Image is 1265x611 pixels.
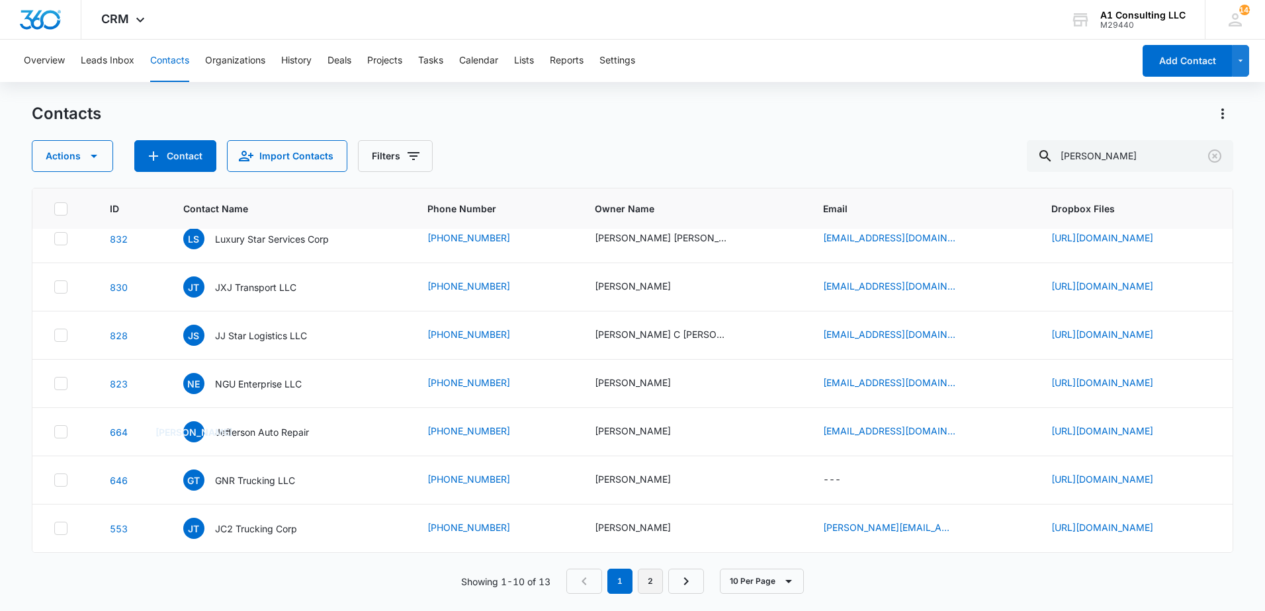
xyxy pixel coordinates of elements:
div: Dropbox Files - https://www.dropbox.com/sh/mpbtsxbbdg6hnvd/AACuH6aZfzQSHk4n9sGPMPL_a?dl=0 - Selec... [1051,472,1177,488]
button: Projects [367,40,402,82]
div: Owner Name - Juan Carlos Cruz - Select to Edit Field [595,520,695,536]
a: [PHONE_NUMBER] [427,327,510,341]
a: [PHONE_NUMBER] [427,424,510,438]
span: CRM [101,12,129,26]
span: JT [183,276,204,298]
button: 10 Per Page [720,569,804,594]
button: Import Contacts [227,140,347,172]
div: Owner Name - Juan C Helena Amparo - Select to Edit Field [595,327,751,343]
div: Contact Name - GNR Trucking LLC - Select to Edit Field [183,469,319,491]
span: ID [110,202,132,216]
p: GNR Trucking LLC [215,473,295,487]
a: [URL][DOMAIN_NAME] [1051,280,1153,292]
div: [PERSON_NAME] [595,279,671,293]
a: [URL][DOMAIN_NAME] [1051,232,1153,243]
h1: Contacts [32,104,101,124]
div: Contact Name - JC2 Trucking Corp - Select to Edit Field [183,518,321,539]
button: Calendar [459,40,498,82]
button: Reports [550,40,584,82]
div: Phone Number - 9175474567 - Select to Edit Field [427,327,534,343]
div: Email - juank_020677@hotmail.com - Select to Edit Field [823,327,979,343]
a: Navigate to contact details page for NGU Enterprise LLC [110,378,128,389]
div: Email - nguenterprisecorp@gmail.com - Select to Edit Field [823,376,979,391]
button: History [281,40,312,82]
a: Navigate to contact details page for Jefferson Auto Repair [110,427,128,438]
p: NGU Enterprise LLC [215,377,302,391]
span: Owner Name [595,202,791,216]
div: Contact Name - Jefferson Auto Repair - Select to Edit Field [183,421,333,442]
em: 1 [607,569,632,594]
p: Showing 1-10 of 13 [461,575,550,589]
div: account id [1100,20,1186,30]
a: [PHONE_NUMBER] [427,472,510,486]
p: JC2 Trucking Corp [215,522,297,536]
div: Dropbox Files - https://www.dropbox.com/scl/fo/ahe0zj6pfbu7ry22waseo/AJmPr_ONzRbKGNsgjLhEeXk?rlke... [1051,376,1177,391]
div: Owner Name - Belkis Soto - Select to Edit Field [595,279,695,295]
div: Phone Number - 3475893191 - Select to Edit Field [427,231,534,247]
button: Deals [327,40,351,82]
div: Phone Number - 9738960094 - Select to Edit Field [427,472,534,488]
span: LS [183,228,204,249]
span: 143 [1239,5,1250,15]
div: --- [823,472,841,488]
div: Contact Name - JXJ Transport LLC - Select to Edit Field [183,276,320,298]
div: [PERSON_NAME] [595,424,671,438]
div: [PERSON_NAME] [PERSON_NAME] (owner) [595,231,727,245]
span: Dropbox Files [1051,202,1212,216]
a: [EMAIL_ADDRESS][DOMAIN_NAME] [823,279,955,293]
p: JJ Star Logistics LLC [215,329,307,343]
a: [PHONE_NUMBER] [427,231,510,245]
div: Owner Name - Juan Puello - Select to Edit Field [595,424,695,440]
a: [EMAIL_ADDRESS][DOMAIN_NAME] [823,376,955,389]
button: Actions [1212,103,1233,124]
a: [EMAIL_ADDRESS][DOMAIN_NAME] [823,424,955,438]
a: [PERSON_NAME][EMAIL_ADDRESS][DOMAIN_NAME] [823,520,955,534]
div: [PERSON_NAME] [595,520,671,534]
a: [URL][DOMAIN_NAME] [1051,522,1153,533]
input: Search Contacts [1027,140,1233,172]
p: Jefferson Auto Repair [215,425,309,439]
a: [URL][DOMAIN_NAME] [1051,425,1153,436]
div: account name [1100,10,1186,20]
a: [EMAIL_ADDRESS][DOMAIN_NAME] [823,231,955,245]
span: JT [183,518,204,539]
div: Dropbox Files - https://www.dropbox.com/scl/fo/7dz8y30sao44gc45vzkhu/AMTJjuCjwIsYzKvBGvfl878?rlke... [1051,327,1177,343]
div: Phone Number - 9175474567 - Select to Edit Field [427,279,534,295]
a: [URL][DOMAIN_NAME] [1051,377,1153,388]
a: [URL][DOMAIN_NAME] [1051,329,1153,340]
div: Email - jonathan4500@aim.com - Select to Edit Field [823,231,979,247]
div: Owner Name - Juan Galvis-Ripoll - Select to Edit Field [595,472,695,488]
div: Email - juanfp2@hotmail.com - Select to Edit Field [823,424,979,440]
button: Tasks [418,40,443,82]
div: Contact Name - NGU Enterprise LLC - Select to Edit Field [183,373,326,394]
div: Dropbox Files - https://www.dropbox.com/scl/fo/6maed7od64sx075i7n1t9/AIDB6NSEoqPvuDHtsi5cUHg?rlke... [1051,231,1177,247]
a: Navigate to contact details page for JJ Star Logistics LLC [110,330,128,341]
div: Contact Name - JJ Star Logistics LLC - Select to Edit Field [183,325,331,346]
button: Add Contact [134,140,216,172]
div: Email - juan.carlos1101@icloud.com - Select to Edit Field [823,520,979,536]
div: [PERSON_NAME] C [PERSON_NAME] [595,327,727,341]
button: Clear [1204,145,1225,167]
span: NE [183,373,204,394]
div: [PERSON_NAME] [595,376,671,389]
span: Contact Name [183,202,376,216]
p: JXJ Transport LLC [215,280,296,294]
button: Add Contact [1143,45,1232,77]
button: Settings [599,40,635,82]
div: Contact Name - Luxury Star Services Corp - Select to Edit Field [183,228,353,249]
button: Lists [514,40,534,82]
div: Owner Name - Juan Sanchez (owner) - Select to Edit Field [595,231,751,247]
a: Navigate to contact details page for JC2 Trucking Corp [110,523,128,534]
button: Leads Inbox [81,40,134,82]
span: GT [183,469,204,491]
span: Email [823,202,1000,216]
span: [PERSON_NAME] [183,421,204,442]
a: [URL][DOMAIN_NAME] [1051,473,1153,485]
a: Page 2 [638,569,663,594]
div: Email - juank_020677@hotmail.com - Select to Edit Field [823,279,979,295]
button: Filters [358,140,433,172]
button: Actions [32,140,113,172]
nav: Pagination [566,569,704,594]
span: JS [183,325,204,346]
a: Next Page [668,569,704,594]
